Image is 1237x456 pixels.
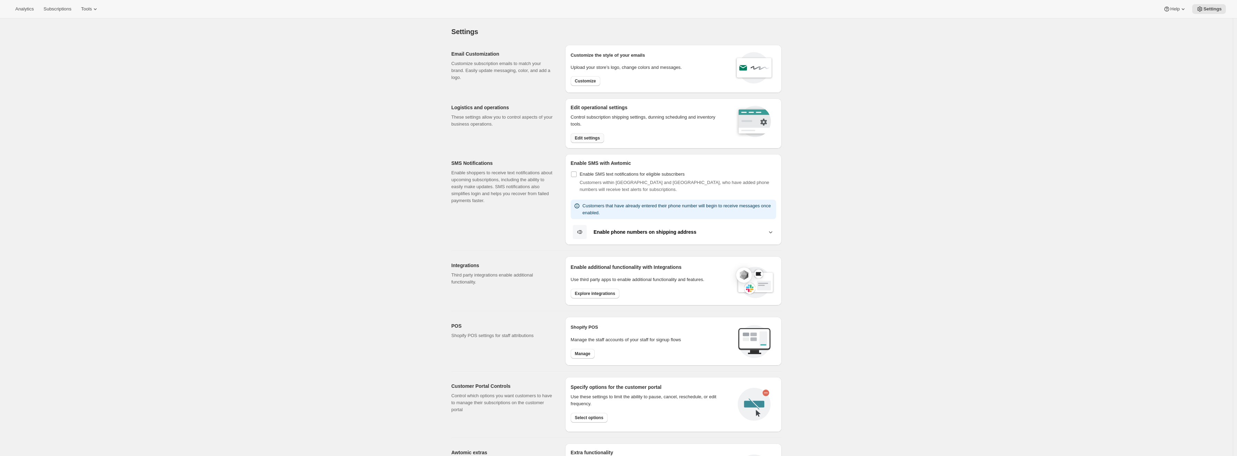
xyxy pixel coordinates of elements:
span: Enable SMS text notifications for eligible subscribers [580,171,685,177]
h2: Integrations [451,262,554,269]
h2: Logistics and operations [451,104,554,111]
button: Enable phone numbers on shipping address [571,225,776,239]
p: Control which options you want customers to have to manage their subscriptions on the customer po... [451,392,554,413]
h2: Enable SMS with Awtomic [571,160,776,167]
p: Manage the staff accounts of your staff for signup flows [571,336,732,343]
button: Customize [571,76,600,86]
h2: Extra functionality [571,449,613,456]
span: Customers within [GEOGRAPHIC_DATA] and [GEOGRAPHIC_DATA], who have added phone numbers will recei... [580,180,769,192]
p: Shopify POS settings for staff attributions [451,332,554,339]
p: Control subscription shipping settings, dunning scheduling and inventory tools. [571,114,726,128]
button: Help [1159,4,1191,14]
h2: Shopify POS [571,324,732,331]
h2: Customer Portal Controls [451,383,554,390]
button: Select options [571,413,608,423]
p: Customize the style of your emails [571,52,645,59]
p: Enable shoppers to receive text notifications about upcoming subscriptions, including the ability... [451,169,554,204]
span: Select options [575,415,603,421]
h2: Enable additional functionality with Integrations [571,264,729,271]
button: Edit settings [571,133,604,143]
h2: Awtomic extras [451,449,554,456]
h2: Specify options for the customer portal [571,384,732,391]
p: Customers that have already entered their phone number will begin to receive messages once enabled. [583,202,773,216]
span: Settings [1203,6,1222,12]
span: Tools [81,6,92,12]
span: Explore integrations [575,291,615,296]
span: Settings [451,28,478,35]
b: Enable phone numbers on shipping address [594,229,697,235]
p: Customize subscription emails to match your brand. Easily update messaging, color, and add a logo. [451,60,554,81]
button: Manage [571,349,595,359]
span: Edit settings [575,135,600,141]
span: Customize [575,78,596,84]
button: Settings [1192,4,1226,14]
span: Analytics [15,6,34,12]
p: Upload your store’s logo, change colors and messages. [571,64,682,71]
span: Help [1170,6,1180,12]
h2: Edit operational settings [571,104,726,111]
span: Subscriptions [43,6,71,12]
h2: SMS Notifications [451,160,554,167]
span: Manage [575,351,591,357]
button: Analytics [11,4,38,14]
p: Third party integrations enable additional functionality. [451,272,554,286]
button: Explore integrations [571,289,619,298]
h2: POS [451,322,554,329]
div: Use these settings to limit the ability to pause, cancel, reschedule, or edit frequency. [571,393,732,407]
p: Use third party apps to enable additional functionality and features. [571,276,729,283]
p: These settings allow you to control aspects of your business operations. [451,114,554,128]
button: Subscriptions [39,4,75,14]
button: Tools [77,4,103,14]
h2: Email Customization [451,50,554,57]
